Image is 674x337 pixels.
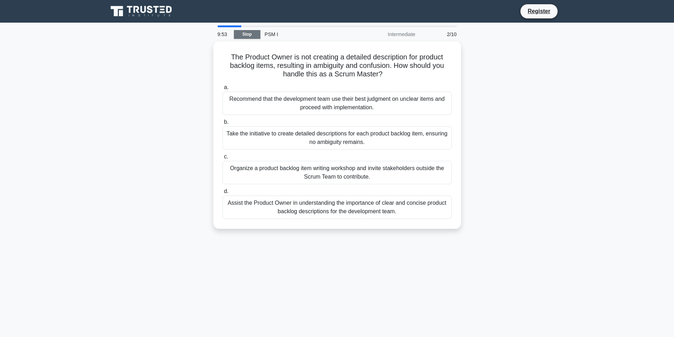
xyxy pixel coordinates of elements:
[523,7,554,16] a: Register
[223,196,452,219] div: Assist the Product Owner in understanding the importance of clear and concise product backlog des...
[420,27,461,41] div: 2/10
[358,27,420,41] div: Intermediate
[234,30,260,39] a: Stop
[213,27,234,41] div: 9:53
[224,119,229,125] span: b.
[223,92,452,115] div: Recommend that the development team use their best judgment on unclear items and proceed with imp...
[223,126,452,150] div: Take the initiative to create detailed descriptions for each product backlog item, ensuring no am...
[223,161,452,184] div: Organize a product backlog item writing workshop and invite stakeholders outside the Scrum Team t...
[260,27,358,41] div: PSM I
[222,53,453,79] h5: The Product Owner is not creating a detailed description for product backlog items, resulting in ...
[224,84,229,90] span: a.
[224,188,229,194] span: d.
[224,153,228,159] span: c.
